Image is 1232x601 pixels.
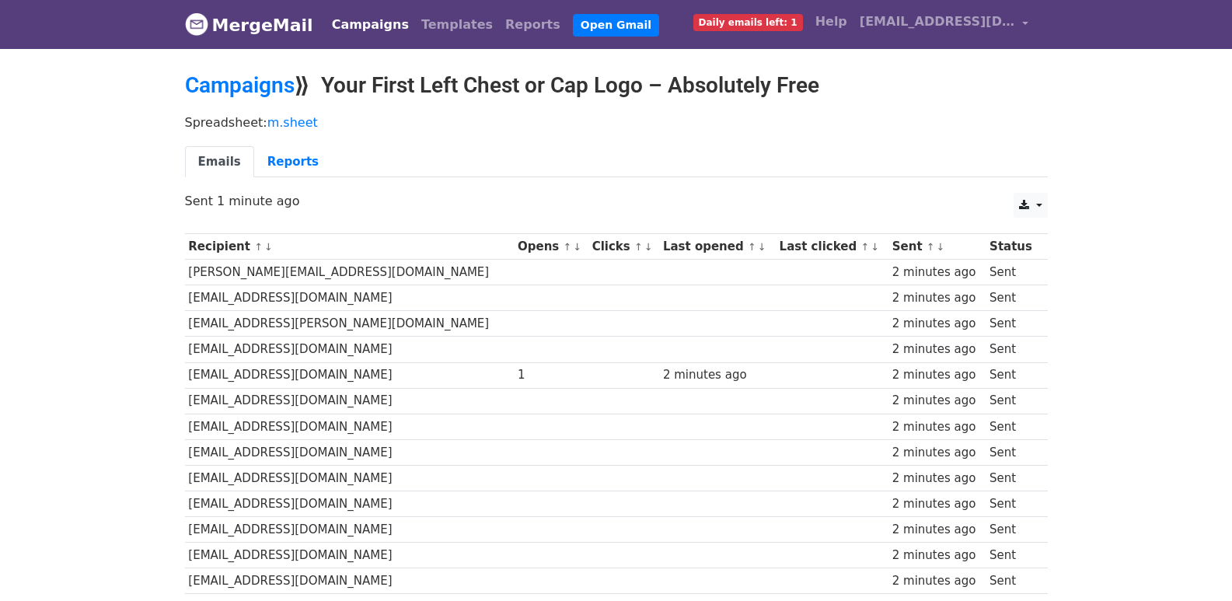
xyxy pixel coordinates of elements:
div: 2 minutes ago [892,289,982,307]
a: ↑ [927,241,935,253]
a: ↑ [748,241,756,253]
div: 2 minutes ago [892,495,982,513]
a: Reports [499,9,567,40]
td: Sent [986,311,1039,337]
div: 2 minutes ago [892,264,982,281]
td: Sent [986,491,1039,517]
a: ↓ [644,241,653,253]
a: Reports [254,146,332,178]
a: ↓ [937,241,945,253]
a: ↑ [860,241,869,253]
td: Sent [986,414,1039,439]
div: 2 minutes ago [892,572,982,590]
a: Campaigns [326,9,415,40]
a: ↓ [871,241,879,253]
td: [EMAIL_ADDRESS][DOMAIN_NAME] [185,414,515,439]
a: m.sheet [267,115,318,130]
span: [EMAIL_ADDRESS][DOMAIN_NAME] [860,12,1015,31]
th: Clicks [588,234,659,260]
td: Sent [986,337,1039,362]
a: ↑ [254,241,263,253]
td: [EMAIL_ADDRESS][DOMAIN_NAME] [185,568,515,594]
td: [EMAIL_ADDRESS][DOMAIN_NAME] [185,362,515,388]
span: Daily emails left: 1 [693,14,803,31]
div: 1 [518,366,585,384]
a: [EMAIL_ADDRESS][DOMAIN_NAME] [853,6,1035,43]
td: [EMAIL_ADDRESS][DOMAIN_NAME] [185,543,515,568]
div: 2 minutes ago [892,470,982,487]
td: [EMAIL_ADDRESS][DOMAIN_NAME] [185,491,515,517]
td: Sent [986,285,1039,311]
th: Opens [514,234,588,260]
td: [EMAIL_ADDRESS][DOMAIN_NAME] [185,388,515,414]
div: 2 minutes ago [892,547,982,564]
div: 2 minutes ago [892,315,982,333]
a: Campaigns [185,72,295,98]
div: 2 minutes ago [892,444,982,462]
td: Sent [986,388,1039,414]
a: Daily emails left: 1 [687,6,809,37]
a: ↓ [758,241,766,253]
p: Spreadsheet: [185,114,1048,131]
img: MergeMail logo [185,12,208,36]
th: Last opened [659,234,776,260]
td: [EMAIL_ADDRESS][DOMAIN_NAME] [185,439,515,465]
td: Sent [986,517,1039,543]
a: ↑ [634,241,643,253]
th: Status [986,234,1039,260]
th: Sent [888,234,986,260]
div: 2 minutes ago [892,341,982,358]
a: ↓ [573,241,581,253]
a: Emails [185,146,254,178]
td: [EMAIL_ADDRESS][DOMAIN_NAME] [185,465,515,491]
div: 2 minutes ago [892,418,982,436]
td: Sent [986,543,1039,568]
div: 2 minutes ago [892,392,982,410]
a: MergeMail [185,9,313,41]
a: Help [809,6,853,37]
td: [PERSON_NAME][EMAIL_ADDRESS][DOMAIN_NAME] [185,260,515,285]
div: 2 minutes ago [892,366,982,384]
td: [EMAIL_ADDRESS][DOMAIN_NAME] [185,337,515,362]
td: [EMAIL_ADDRESS][DOMAIN_NAME] [185,517,515,543]
td: Sent [986,465,1039,491]
div: 2 minutes ago [892,521,982,539]
a: ↓ [264,241,273,253]
td: Sent [986,439,1039,465]
h2: ⟫ Your First Left Chest or Cap Logo – Absolutely Free [185,72,1048,99]
a: Templates [415,9,499,40]
th: Last clicked [776,234,888,260]
a: Open Gmail [573,14,659,37]
th: Recipient [185,234,515,260]
td: Sent [986,362,1039,388]
p: Sent 1 minute ago [185,193,1048,209]
td: Sent [986,260,1039,285]
a: ↑ [564,241,572,253]
div: 2 minutes ago [663,366,772,384]
td: [EMAIL_ADDRESS][DOMAIN_NAME] [185,285,515,311]
td: [EMAIL_ADDRESS][PERSON_NAME][DOMAIN_NAME] [185,311,515,337]
td: Sent [986,568,1039,594]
